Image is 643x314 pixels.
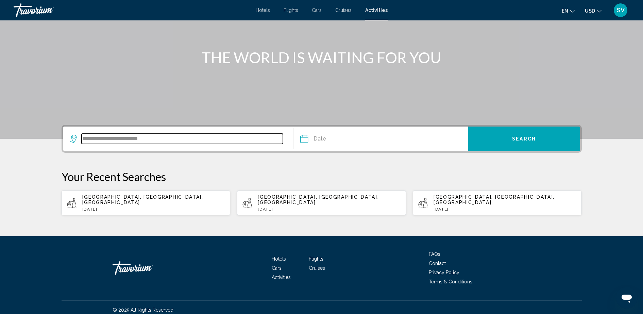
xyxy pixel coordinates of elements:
[82,207,225,212] p: [DATE]
[429,279,472,284] a: Terms & Conditions
[434,194,555,205] span: [GEOGRAPHIC_DATA], [GEOGRAPHIC_DATA], [GEOGRAPHIC_DATA]
[258,207,401,212] p: [DATE]
[194,49,449,66] h1: THE WORLD IS WAITING FOR YOU
[82,194,203,205] span: [GEOGRAPHIC_DATA], [GEOGRAPHIC_DATA], [GEOGRAPHIC_DATA]
[113,307,174,313] span: © 2025 All Rights Reserved.
[413,190,582,216] button: [GEOGRAPHIC_DATA], [GEOGRAPHIC_DATA], [GEOGRAPHIC_DATA][DATE]
[512,136,536,142] span: Search
[335,7,352,13] a: Cruises
[300,127,468,151] button: Date
[62,190,231,216] button: [GEOGRAPHIC_DATA], [GEOGRAPHIC_DATA], [GEOGRAPHIC_DATA][DATE]
[113,258,181,278] a: Travorium
[365,7,388,13] a: Activities
[272,275,291,280] a: Activities
[562,6,575,16] button: Change language
[429,261,446,266] a: Contact
[312,7,322,13] a: Cars
[616,287,638,309] iframe: Poga, lai palaistu ziņojumapmaiņas logu
[272,256,286,262] a: Hotels
[468,127,580,151] button: Search
[585,8,595,14] span: USD
[612,3,629,17] button: User Menu
[429,270,459,275] a: Privacy Policy
[562,8,568,14] span: en
[309,265,325,271] a: Cruises
[585,6,602,16] button: Change currency
[237,190,406,216] button: [GEOGRAPHIC_DATA], [GEOGRAPHIC_DATA], [GEOGRAPHIC_DATA][DATE]
[429,251,440,257] a: FAQs
[434,207,576,212] p: [DATE]
[258,194,379,205] span: [GEOGRAPHIC_DATA], [GEOGRAPHIC_DATA], [GEOGRAPHIC_DATA]
[14,3,249,17] a: Travorium
[284,7,298,13] a: Flights
[62,170,582,183] p: Your Recent Searches
[309,256,323,262] a: Flights
[617,7,625,14] span: SV
[272,265,282,271] a: Cars
[256,7,270,13] a: Hotels
[63,127,580,151] div: Search widget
